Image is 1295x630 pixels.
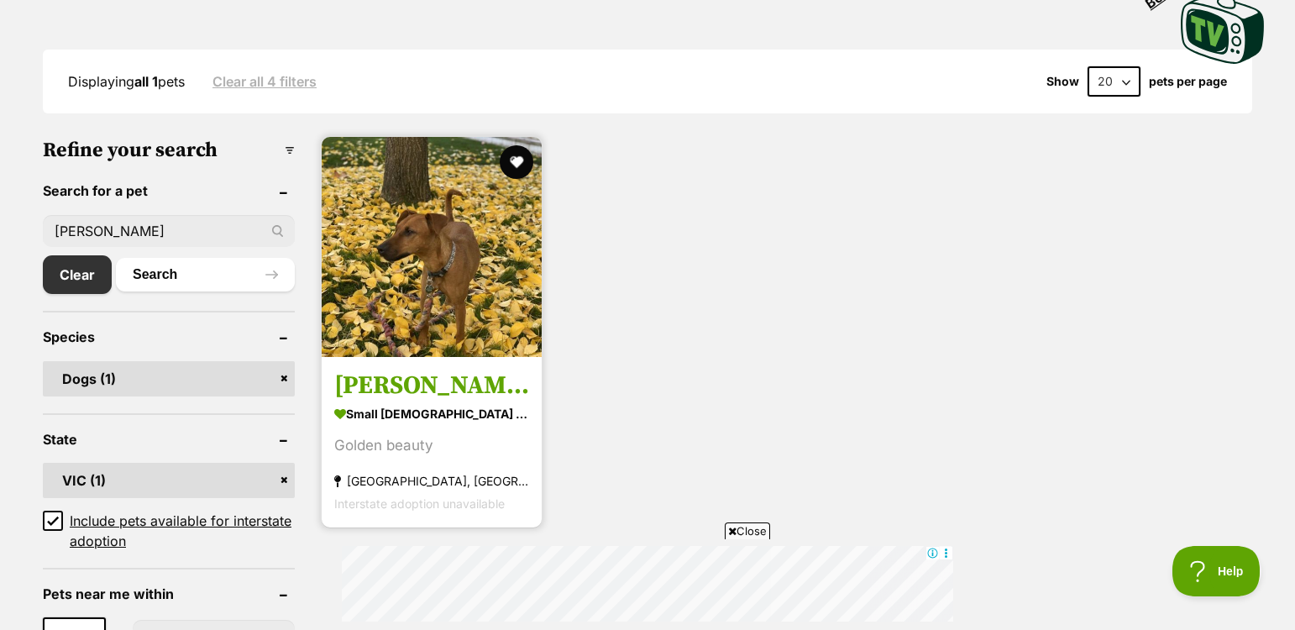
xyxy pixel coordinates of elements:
div: Golden beauty [334,434,529,457]
a: [PERSON_NAME] small [DEMOGRAPHIC_DATA] Dog Golden beauty [GEOGRAPHIC_DATA], [GEOGRAPHIC_DATA] Int... [322,357,542,528]
button: Search [116,258,295,291]
a: Clear all 4 filters [212,74,317,89]
span: Show [1046,75,1079,88]
h3: [PERSON_NAME] [334,370,529,402]
button: favourite [500,145,533,179]
iframe: Help Scout Beacon - Open [1172,546,1261,596]
header: State [43,432,295,447]
strong: all 1 [134,73,158,90]
span: Displaying pets [68,73,185,90]
label: pets per page [1149,75,1227,88]
a: Include pets available for interstate adoption [43,511,295,551]
img: Missy Peggotty - Australian Terrier Dog [322,137,542,357]
span: Close [725,522,770,539]
span: Interstate adoption unavailable [334,496,505,511]
strong: [GEOGRAPHIC_DATA], [GEOGRAPHIC_DATA] [334,470,529,492]
header: Search for a pet [43,183,295,198]
header: Species [43,329,295,344]
input: Toby [43,215,295,247]
a: VIC (1) [43,463,295,498]
a: Clear [43,255,112,294]
span: Include pets available for interstate adoption [70,511,295,551]
h3: Refine your search [43,139,295,162]
strong: small [DEMOGRAPHIC_DATA] Dog [334,402,529,426]
a: Dogs (1) [43,361,295,396]
header: Pets near me within [43,586,295,601]
iframe: Advertisement [342,546,953,622]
